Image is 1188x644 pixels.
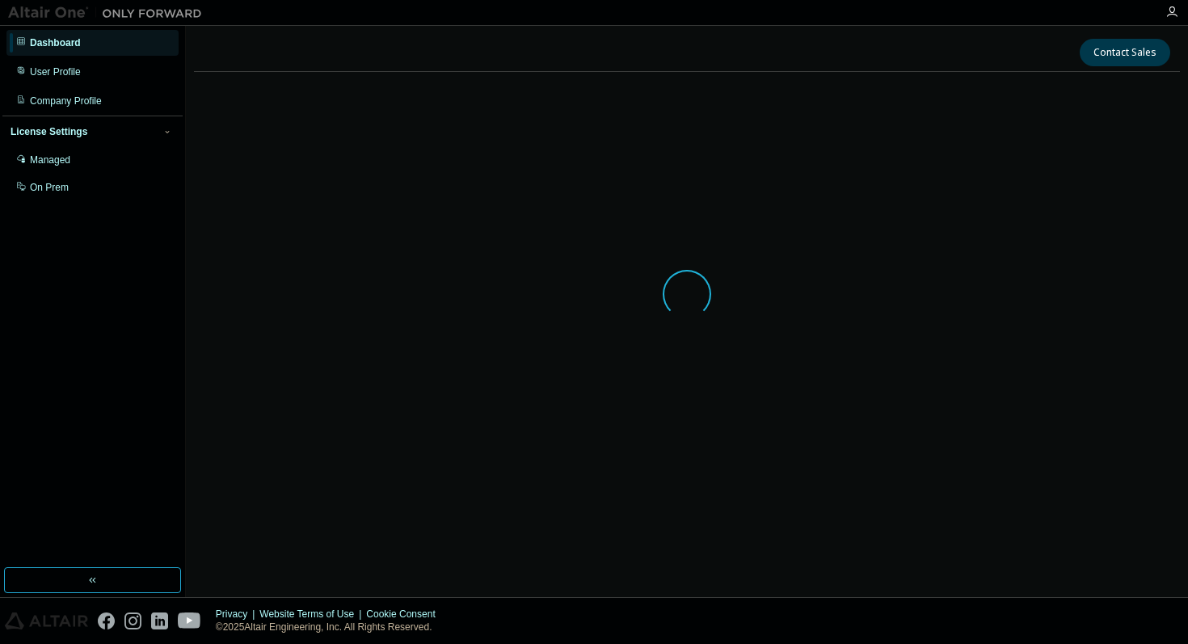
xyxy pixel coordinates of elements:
button: Contact Sales [1080,39,1170,66]
div: Cookie Consent [366,608,444,621]
img: instagram.svg [124,612,141,629]
div: Dashboard [30,36,81,49]
div: Privacy [216,608,259,621]
p: © 2025 Altair Engineering, Inc. All Rights Reserved. [216,621,445,634]
img: facebook.svg [98,612,115,629]
div: On Prem [30,181,69,194]
div: Website Terms of Use [259,608,366,621]
img: linkedin.svg [151,612,168,629]
div: License Settings [11,125,87,138]
img: Altair One [8,5,210,21]
img: youtube.svg [178,612,201,629]
div: Managed [30,154,70,166]
div: Company Profile [30,95,102,107]
img: altair_logo.svg [5,612,88,629]
div: User Profile [30,65,81,78]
